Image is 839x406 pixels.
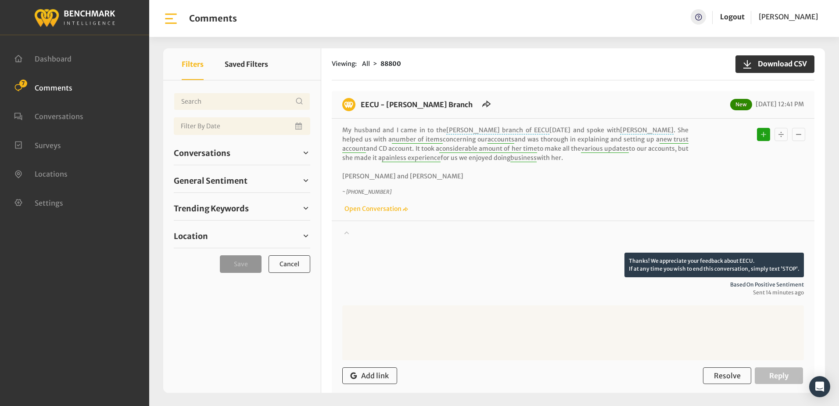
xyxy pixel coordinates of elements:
[14,169,68,178] a: Locations
[34,7,115,28] img: benchmark
[362,60,370,68] span: All
[342,135,688,153] span: new trust account
[361,100,473,109] a: EECU - [PERSON_NAME] Branch
[342,98,355,111] img: benchmark
[759,12,818,21] span: [PERSON_NAME]
[753,100,804,108] span: [DATE] 12:41 PM
[294,117,305,135] button: Open Calendar
[332,59,357,69] span: Viewing:
[355,98,478,111] h6: EECU - Armstrong Branch
[14,198,63,207] a: Settings
[35,54,72,63] span: Dashboard
[174,174,310,187] a: General Sentiment
[720,9,745,25] a: Logout
[720,12,745,21] a: Logout
[342,289,804,297] span: Sent 14 minutes ago
[174,117,310,135] input: Date range input field
[269,255,310,273] button: Cancel
[735,55,814,73] button: Download CSV
[163,11,179,26] img: bar
[510,154,537,162] span: business
[14,83,72,91] a: Comments 7
[19,80,27,87] span: 7
[753,58,807,69] span: Download CSV
[392,135,443,144] span: number of items
[730,99,752,110] span: New
[35,170,68,178] span: Locations
[446,126,550,134] span: [PERSON_NAME] branch of EECU
[174,147,230,159] span: Conversations
[35,141,61,149] span: Surveys
[620,126,674,134] span: [PERSON_NAME]
[342,281,804,289] span: Based on positive sentiment
[714,371,741,380] span: Resolve
[174,230,208,242] span: Location
[35,83,72,92] span: Comments
[342,126,688,181] p: My husband and I came in to the [DATE] and spoke with . She helped us with a concerning our and w...
[35,198,63,207] span: Settings
[14,111,83,120] a: Conversations
[225,48,268,80] button: Saved Filters
[189,13,237,24] h1: Comments
[755,126,807,143] div: Basic example
[174,93,310,110] input: Username
[14,140,61,149] a: Surveys
[174,203,249,214] span: Trending Keywords
[342,205,408,213] a: Open Conversation
[342,367,397,384] button: Add link
[174,229,310,243] a: Location
[174,175,247,187] span: General Sentiment
[380,60,401,68] strong: 88800
[174,202,310,215] a: Trending Keywords
[14,54,72,62] a: Dashboard
[35,112,83,121] span: Conversations
[174,146,310,159] a: Conversations
[439,145,537,153] span: considerable amount of her time
[488,135,514,144] span: accounts
[182,48,204,80] button: Filters
[703,367,751,384] button: Resolve
[342,188,391,195] i: ~ [PHONE_NUMBER]
[624,253,804,277] p: Thanks! We appreciate your feedback about EECU. If at any time you wish to end this conversation,...
[759,9,818,25] a: [PERSON_NAME]
[581,145,629,153] span: various updates
[809,376,830,397] div: Open Intercom Messenger
[382,154,441,162] span: painless experience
